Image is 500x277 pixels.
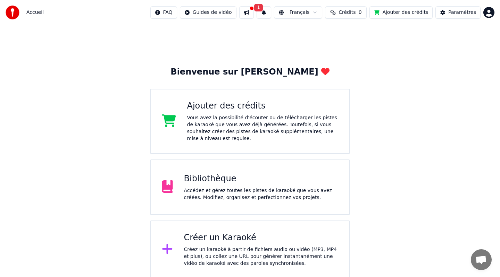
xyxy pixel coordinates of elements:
[26,9,44,16] span: Accueil
[6,6,19,19] img: youka
[257,6,271,19] button: 1
[435,6,481,19] button: Paramètres
[184,173,339,184] div: Bibliothèque
[359,9,362,16] span: 0
[325,6,367,19] button: Crédits0
[150,6,177,19] button: FAQ
[448,9,476,16] div: Paramètres
[369,6,433,19] button: Ajouter des crédits
[471,249,492,270] a: Ouvrir le chat
[184,187,339,201] div: Accédez et gérez toutes les pistes de karaoké que vous avez créées. Modifiez, organisez et perfec...
[339,9,356,16] span: Crédits
[254,4,263,11] span: 1
[187,101,339,112] div: Ajouter des crédits
[187,114,339,142] div: Vous avez la possibilité d'écouter ou de télécharger les pistes de karaoké que vous avez déjà gén...
[184,232,339,243] div: Créer un Karaoké
[180,6,236,19] button: Guides de vidéo
[184,246,339,267] div: Créez un karaoké à partir de fichiers audio ou vidéo (MP3, MP4 et plus), ou collez une URL pour g...
[26,9,44,16] nav: breadcrumb
[170,67,329,78] div: Bienvenue sur [PERSON_NAME]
